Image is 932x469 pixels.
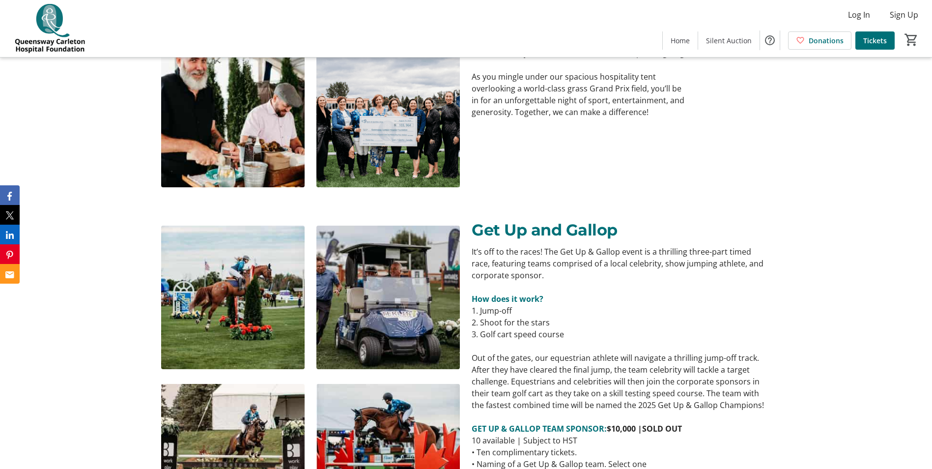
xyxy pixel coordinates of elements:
[472,423,607,434] strong: GET UP & GALLOP TEAM SPONSOR:
[809,35,844,46] span: Donations
[855,31,895,50] a: Tickets
[671,35,690,46] span: Home
[472,305,770,317] p: 1. Jump-off
[472,328,770,340] p: 3. Golf cart speed course
[472,94,770,106] p: in for an unforgettable night of sport, entertainment, and
[698,31,760,50] a: Silent Auction
[472,435,770,446] p: 10 available | Subject to HST
[863,35,887,46] span: Tickets
[607,423,682,434] strong: $10,000 |SOLD OUT
[472,317,770,328] p: 2. Shoot for the stars
[788,31,851,50] a: Donations
[663,31,698,50] a: Home
[903,31,920,49] button: Cart
[882,7,926,23] button: Sign Up
[6,4,93,53] img: QCH Foundation's Logo
[848,9,870,21] span: Log In
[316,44,460,187] img: undefined
[890,9,918,21] span: Sign Up
[316,226,460,369] img: undefined
[472,106,770,118] p: generosity. Together, we can make a difference!
[472,446,770,458] p: • Ten complimentary tickets.
[840,7,878,23] button: Log In
[161,44,305,187] img: undefined
[472,218,770,242] p: Get Up and Gallop
[472,83,770,94] p: overlooking a world-class grass Grand Prix field, you’ll be
[706,35,752,46] span: Silent Auction
[472,293,543,304] strong: How does it work?
[472,71,770,83] p: As you mingle under our spacious hospitality tent
[472,246,770,281] p: It’s off to the races! The Get Up & Gallop event is a thrilling three-part timed race, featuring ...
[760,30,780,50] button: Help
[161,226,305,369] img: undefined
[472,352,770,411] p: Out of the gates, our equestrian athlete will navigate a thrilling jump-off track. After they hav...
